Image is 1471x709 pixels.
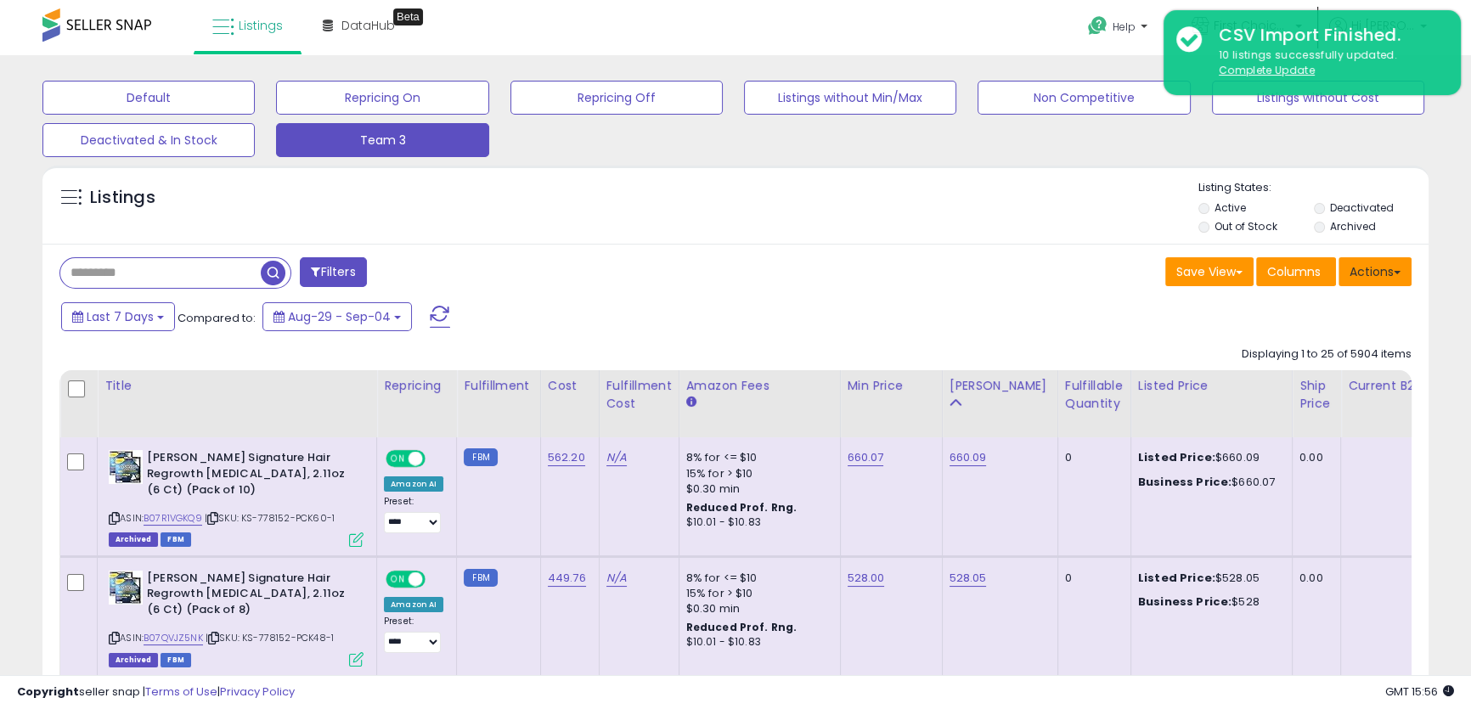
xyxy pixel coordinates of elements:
[1215,219,1277,234] label: Out of Stock
[686,377,833,395] div: Amazon Fees
[1299,571,1327,586] div: 0.00
[950,449,987,466] a: 660.09
[1138,570,1215,586] b: Listed Price:
[686,515,827,530] div: $10.01 - $10.83
[1385,684,1454,700] span: 2025-09-12 15:56 GMT
[147,450,353,502] b: [PERSON_NAME] Signature Hair Regrowth [MEDICAL_DATA], 2.11oz (6 Ct) (Pack of 10)
[1138,594,1231,610] b: Business Price:
[1138,475,1279,490] div: $660.07
[548,449,585,466] a: 562.20
[686,395,696,410] small: Amazon Fees.
[1138,594,1279,610] div: $528
[220,684,295,700] a: Privacy Policy
[384,476,443,492] div: Amazon AI
[90,186,155,210] h5: Listings
[1138,450,1279,465] div: $660.09
[1242,346,1412,363] div: Displaying 1 to 25 of 5904 items
[42,123,255,157] button: Deactivated & In Stock
[161,653,191,667] span: FBM
[686,620,797,634] b: Reduced Prof. Rng.
[848,570,885,587] a: 528.00
[423,452,450,466] span: OFF
[686,601,827,616] div: $0.30 min
[109,571,143,605] img: 51NnbmSVkYL._SL40_.jpg
[109,532,158,547] span: Listings that have been deleted from Seller Central
[384,597,443,612] div: Amazon AI
[42,81,255,115] button: Default
[978,81,1190,115] button: Non Competitive
[686,571,827,586] div: 8% for <= $10
[464,377,533,395] div: Fulfillment
[548,377,592,395] div: Cost
[1330,219,1376,234] label: Archived
[1215,200,1246,215] label: Active
[1339,257,1412,286] button: Actions
[205,511,335,525] span: | SKU: KS-778152-PCK60-1
[144,511,202,526] a: B07R1VGKQ9
[288,308,391,325] span: Aug-29 - Sep-04
[1087,15,1108,37] i: Get Help
[1074,3,1164,55] a: Help
[109,653,158,667] span: Listings that have been deleted from Seller Central
[384,377,449,395] div: Repricing
[1256,257,1336,286] button: Columns
[384,616,443,654] div: Preset:
[606,449,627,466] a: N/A
[423,571,450,586] span: OFF
[464,569,497,587] small: FBM
[1330,200,1394,215] label: Deactivated
[109,571,364,665] div: ASIN:
[276,81,488,115] button: Repricing On
[606,570,627,587] a: N/A
[109,450,143,484] img: 51NnbmSVkYL._SL40_.jpg
[1165,257,1254,286] button: Save View
[1065,377,1124,413] div: Fulfillable Quantity
[161,532,191,547] span: FBM
[686,481,827,497] div: $0.30 min
[1267,263,1321,280] span: Columns
[1212,81,1424,115] button: Listings without Cost
[848,377,935,395] div: Min Price
[387,452,409,466] span: ON
[686,450,827,465] div: 8% for <= $10
[1299,377,1333,413] div: Ship Price
[686,586,827,601] div: 15% for > $10
[145,684,217,700] a: Terms of Use
[341,17,395,34] span: DataHub
[61,302,175,331] button: Last 7 Days
[1206,23,1448,48] div: CSV Import Finished.
[1219,63,1315,77] u: Complete Update
[686,635,827,650] div: $10.01 - $10.83
[510,81,723,115] button: Repricing Off
[276,123,488,157] button: Team 3
[17,684,295,701] div: seller snap | |
[300,257,366,287] button: Filters
[1138,571,1279,586] div: $528.05
[262,302,412,331] button: Aug-29 - Sep-04
[384,496,443,534] div: Preset:
[17,684,79,700] strong: Copyright
[744,81,956,115] button: Listings without Min/Max
[147,571,353,622] b: [PERSON_NAME] Signature Hair Regrowth [MEDICAL_DATA], 2.11oz (6 Ct) (Pack of 8)
[1065,450,1118,465] div: 0
[1065,571,1118,586] div: 0
[1113,20,1136,34] span: Help
[206,631,334,644] span: | SKU: KS-778152-PCK48-1
[1299,450,1327,465] div: 0.00
[178,310,256,326] span: Compared to:
[109,450,364,544] div: ASIN:
[950,570,987,587] a: 528.05
[1138,377,1285,395] div: Listed Price
[848,449,884,466] a: 660.07
[104,377,369,395] div: Title
[387,571,409,586] span: ON
[144,631,203,645] a: B07QVJZ5NK
[239,17,283,34] span: Listings
[464,448,497,466] small: FBM
[1138,449,1215,465] b: Listed Price:
[606,377,672,413] div: Fulfillment Cost
[548,570,586,587] a: 449.76
[950,377,1051,395] div: [PERSON_NAME]
[1198,180,1429,196] p: Listing States:
[87,308,154,325] span: Last 7 Days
